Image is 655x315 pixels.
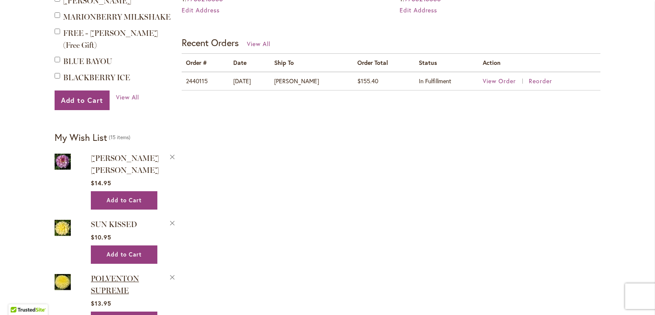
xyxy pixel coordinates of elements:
[483,77,527,85] a: View Order
[55,272,71,292] img: POLVENTON SUPREME
[400,6,438,14] a: Edit Address
[478,54,600,72] th: Action
[357,77,378,85] span: $155.40
[109,134,130,140] span: 15 items
[529,77,552,85] a: Reorder
[116,93,139,101] span: View All
[6,285,30,309] iframe: Launch Accessibility Center
[55,152,71,173] a: LISA LISA
[182,54,229,72] th: Order #
[61,96,103,105] span: Add to Cart
[182,6,220,14] a: Edit Address
[91,220,137,229] a: SUN KISSED
[182,36,239,49] strong: Recent Orders
[414,54,478,72] th: Status
[353,54,414,72] th: Order Total
[55,218,71,239] a: SUN KISSED
[91,245,157,264] button: Add to Cart
[116,93,139,102] a: View All
[63,57,112,66] a: BLUE BAYOU
[91,274,139,295] a: POLVENTON SUPREME
[63,73,130,82] a: BLACKBERRY ICE
[55,272,71,293] a: POLVENTON SUPREME
[55,90,110,110] button: Add to Cart
[483,77,516,85] span: View Order
[270,72,354,90] td: [PERSON_NAME]
[229,54,270,72] th: Date
[107,197,142,204] span: Add to Cart
[182,72,229,90] td: 2440115
[107,251,142,258] span: Add to Cart
[63,12,171,22] a: MARIONBERRY MILKSHAKE
[55,218,71,237] img: SUN KISSED
[91,299,111,307] span: $13.95
[414,72,478,90] td: In Fulfillment
[91,233,111,241] span: $10.95
[91,154,159,175] a: [PERSON_NAME] [PERSON_NAME]
[55,152,71,171] img: LISA LISA
[270,54,354,72] th: Ship To
[229,72,270,90] td: [DATE]
[63,29,158,50] span: FREE - [PERSON_NAME] (Free Gift)
[91,179,111,187] span: $14.95
[55,131,107,143] strong: My Wish List
[247,40,270,48] a: View All
[91,191,157,210] button: Add to Cart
